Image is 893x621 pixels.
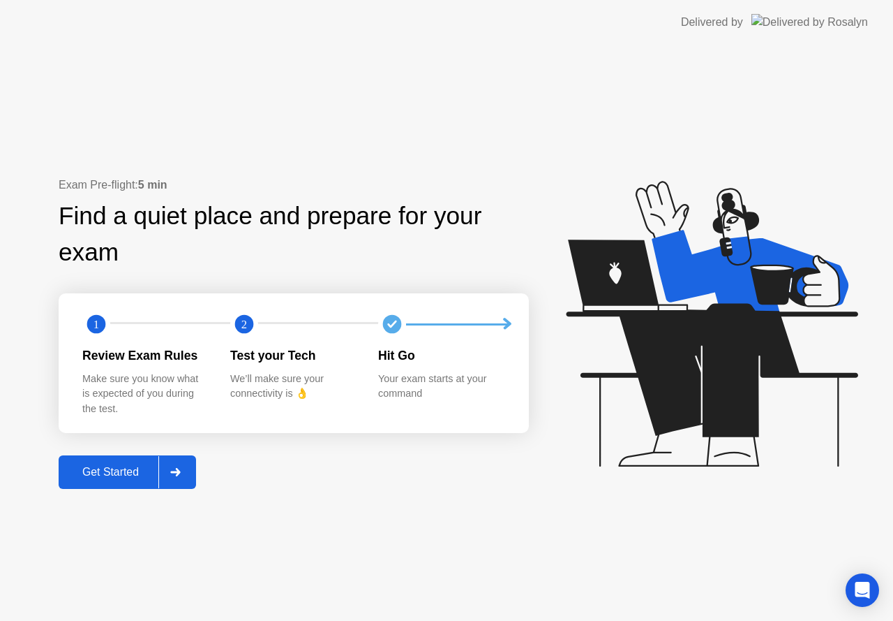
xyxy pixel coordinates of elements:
[681,14,743,31] div: Delivered by
[138,179,167,191] b: 5 min
[241,318,247,331] text: 2
[846,573,879,607] div: Open Intercom Messenger
[59,198,529,272] div: Find a quiet place and prepare for your exam
[59,177,529,193] div: Exam Pre-flight:
[82,346,208,365] div: Review Exam Rules
[378,372,504,402] div: Your exam starts at your command
[751,14,868,30] img: Delivered by Rosalyn
[59,455,196,489] button: Get Started
[93,318,99,331] text: 1
[82,372,208,417] div: Make sure you know what is expected of you during the test.
[63,466,158,478] div: Get Started
[378,346,504,365] div: Hit Go
[230,346,356,365] div: Test your Tech
[230,372,356,402] div: We’ll make sure your connectivity is 👌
